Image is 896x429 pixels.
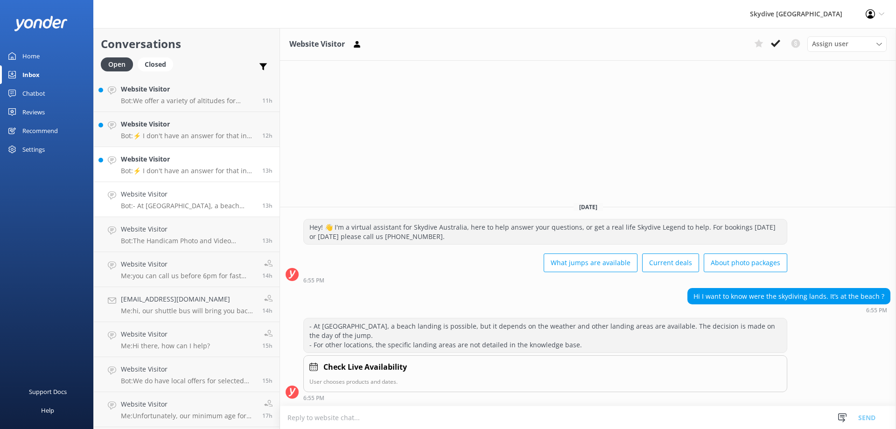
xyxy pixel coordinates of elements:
[94,77,280,112] a: Website VisitorBot:We offer a variety of altitudes for skydiving, with all dropzones providing ju...
[642,253,699,272] button: Current deals
[138,57,173,71] div: Closed
[303,278,324,283] strong: 6:55 PM
[101,57,133,71] div: Open
[121,154,255,164] h4: Website Visitor
[121,237,255,245] p: Bot: The Handicam Photo and Video Packages can be booked online or on the day, but credit card su...
[704,253,787,272] button: About photo packages
[22,103,45,121] div: Reviews
[304,318,787,352] div: - At [GEOGRAPHIC_DATA], a beach landing is possible, but it depends on the weather and other land...
[121,189,255,199] h4: Website Visitor
[262,132,273,140] span: Sep 24 2025 07:51pm (UTC +10:00) Australia/Brisbane
[812,39,848,49] span: Assign user
[303,277,787,283] div: Sep 24 2025 06:55pm (UTC +10:00) Australia/Brisbane
[121,307,255,315] p: Me: hi, our shuttle bus will bring you back to the check in office, you can also ask the driver t...
[121,272,255,280] p: Me: you can call us before 6pm for fast response
[121,259,255,269] h4: Website Visitor
[688,288,890,304] div: Hi I want to know were the skydiving lands. It’s at the beach ?
[22,140,45,159] div: Settings
[94,287,280,322] a: [EMAIL_ADDRESS][DOMAIN_NAME]Me:hi, our shuttle bus will bring you back to the check in office, yo...
[94,322,280,357] a: Website VisitorMe:Hi there, how can I help?15h
[687,307,890,313] div: Sep 24 2025 06:55pm (UTC +10:00) Australia/Brisbane
[544,253,637,272] button: What jumps are available
[262,167,273,175] span: Sep 24 2025 07:08pm (UTC +10:00) Australia/Brisbane
[121,329,210,339] h4: Website Visitor
[262,237,273,245] span: Sep 24 2025 06:27pm (UTC +10:00) Australia/Brisbane
[94,182,280,217] a: Website VisitorBot:- At [GEOGRAPHIC_DATA], a beach landing is possible, but it depends on the wea...
[121,132,255,140] p: Bot: ⚡ I don't have an answer for that in my knowledge base. Please try and rephrase your questio...
[22,121,58,140] div: Recommend
[303,395,324,401] strong: 6:55 PM
[41,401,54,420] div: Help
[138,59,178,69] a: Closed
[309,377,781,386] p: User chooses products and dates.
[289,38,345,50] h3: Website Visitor
[121,364,255,374] h4: Website Visitor
[121,399,255,409] h4: Website Visitor
[22,84,45,103] div: Chatbot
[323,361,407,373] h4: Check Live Availability
[94,392,280,427] a: Website VisitorMe:Unfortunately, our minimum age for skydive is [DEMOGRAPHIC_DATA], so he is not ...
[121,202,255,210] p: Bot: - At [GEOGRAPHIC_DATA], a beach landing is possible, but it depends on the weather and other...
[94,147,280,182] a: Website VisitorBot:⚡ I don't have an answer for that in my knowledge base. Please try and rephras...
[574,203,603,211] span: [DATE]
[121,412,255,420] p: Me: Unfortunately, our minimum age for skydive is [DEMOGRAPHIC_DATA], so he is not able to do the...
[14,16,68,31] img: yonder-white-logo.png
[262,97,273,105] span: Sep 24 2025 08:18pm (UTC +10:00) Australia/Brisbane
[94,217,280,252] a: Website VisitorBot:The Handicam Photo and Video Packages can be booked online or on the day, but ...
[94,252,280,287] a: Website VisitorMe:you can call us before 6pm for fast response14h
[262,272,273,280] span: Sep 24 2025 05:42pm (UTC +10:00) Australia/Brisbane
[121,377,255,385] p: Bot: We do have local offers for selected locations. You can check out our current offers at [URL...
[262,202,273,210] span: Sep 24 2025 06:55pm (UTC +10:00) Australia/Brisbane
[121,119,255,129] h4: Website Visitor
[22,65,40,84] div: Inbox
[121,97,255,105] p: Bot: We offer a variety of altitudes for skydiving, with all dropzones providing jumps up to 15,0...
[262,307,273,315] span: Sep 24 2025 05:23pm (UTC +10:00) Australia/Brisbane
[262,377,273,385] span: Sep 24 2025 05:08pm (UTC +10:00) Australia/Brisbane
[22,47,40,65] div: Home
[121,167,255,175] p: Bot: ⚡ I don't have an answer for that in my knowledge base. Please try and rephrase your questio...
[807,36,887,51] div: Assign User
[29,382,67,401] div: Support Docs
[121,342,210,350] p: Me: Hi there, how can I help?
[94,112,280,147] a: Website VisitorBot:⚡ I don't have an answer for that in my knowledge base. Please try and rephras...
[262,342,273,350] span: Sep 24 2025 05:10pm (UTC +10:00) Australia/Brisbane
[101,59,138,69] a: Open
[262,412,273,420] span: Sep 24 2025 02:34pm (UTC +10:00) Australia/Brisbane
[121,294,255,304] h4: [EMAIL_ADDRESS][DOMAIN_NAME]
[866,308,887,313] strong: 6:55 PM
[304,219,787,244] div: Hey! 👋 I'm a virtual assistant for Skydive Australia, here to help answer your questions, or get ...
[94,357,280,392] a: Website VisitorBot:We do have local offers for selected locations. You can check out our current ...
[101,35,273,53] h2: Conversations
[121,224,255,234] h4: Website Visitor
[121,84,255,94] h4: Website Visitor
[303,394,787,401] div: Sep 24 2025 06:55pm (UTC +10:00) Australia/Brisbane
